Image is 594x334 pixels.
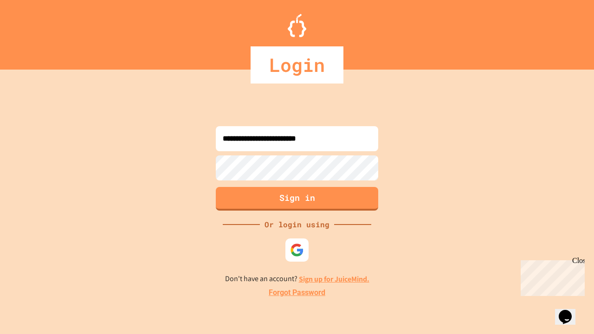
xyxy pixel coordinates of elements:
div: Chat with us now!Close [4,4,64,59]
a: Forgot Password [269,287,325,298]
iframe: chat widget [555,297,585,325]
a: Sign up for JuiceMind. [299,274,369,284]
img: Logo.svg [288,14,306,37]
img: google-icon.svg [290,243,304,257]
div: Login [251,46,343,83]
p: Don't have an account? [225,273,369,285]
div: Or login using [260,219,334,230]
iframe: chat widget [517,257,585,296]
button: Sign in [216,187,378,211]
